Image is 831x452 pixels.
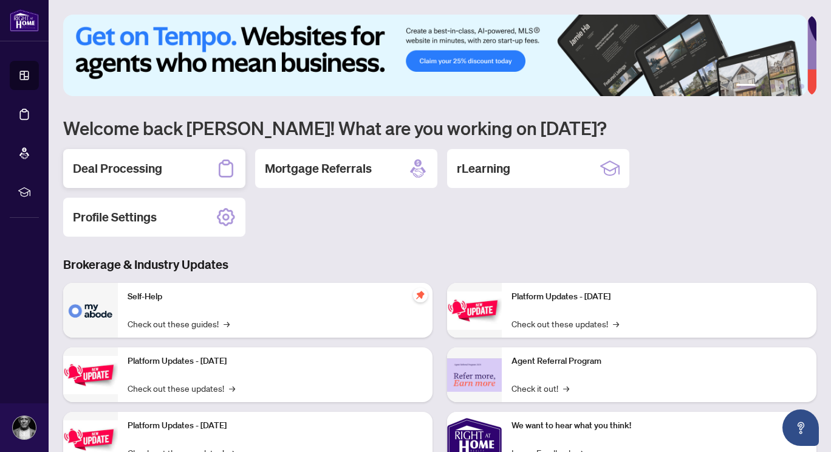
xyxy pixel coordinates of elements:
[128,381,235,395] a: Check out these updates!→
[782,409,819,446] button: Open asap
[613,317,619,330] span: →
[13,416,36,439] img: Profile Icon
[63,15,807,96] img: Slide 0
[799,84,804,89] button: 6
[63,256,816,273] h3: Brokerage & Industry Updates
[447,291,502,330] img: Platform Updates - June 23, 2025
[511,317,619,330] a: Check out these updates!→
[73,160,162,177] h2: Deal Processing
[761,84,765,89] button: 2
[770,84,775,89] button: 3
[511,290,807,304] p: Platform Updates - [DATE]
[63,116,816,139] h1: Welcome back [PERSON_NAME]! What are you working on [DATE]?
[511,419,807,433] p: We want to hear what you think!
[457,160,510,177] h2: rLearning
[736,84,756,89] button: 1
[10,9,39,32] img: logo
[413,288,428,302] span: pushpin
[128,355,423,368] p: Platform Updates - [DATE]
[63,283,118,338] img: Self-Help
[128,290,423,304] p: Self-Help
[790,84,795,89] button: 5
[780,84,785,89] button: 4
[73,209,157,226] h2: Profile Settings
[511,381,569,395] a: Check it out!→
[128,419,423,433] p: Platform Updates - [DATE]
[229,381,235,395] span: →
[511,355,807,368] p: Agent Referral Program
[447,358,502,392] img: Agent Referral Program
[63,356,118,394] img: Platform Updates - September 16, 2025
[128,317,230,330] a: Check out these guides!→
[563,381,569,395] span: →
[265,160,372,177] h2: Mortgage Referrals
[224,317,230,330] span: →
